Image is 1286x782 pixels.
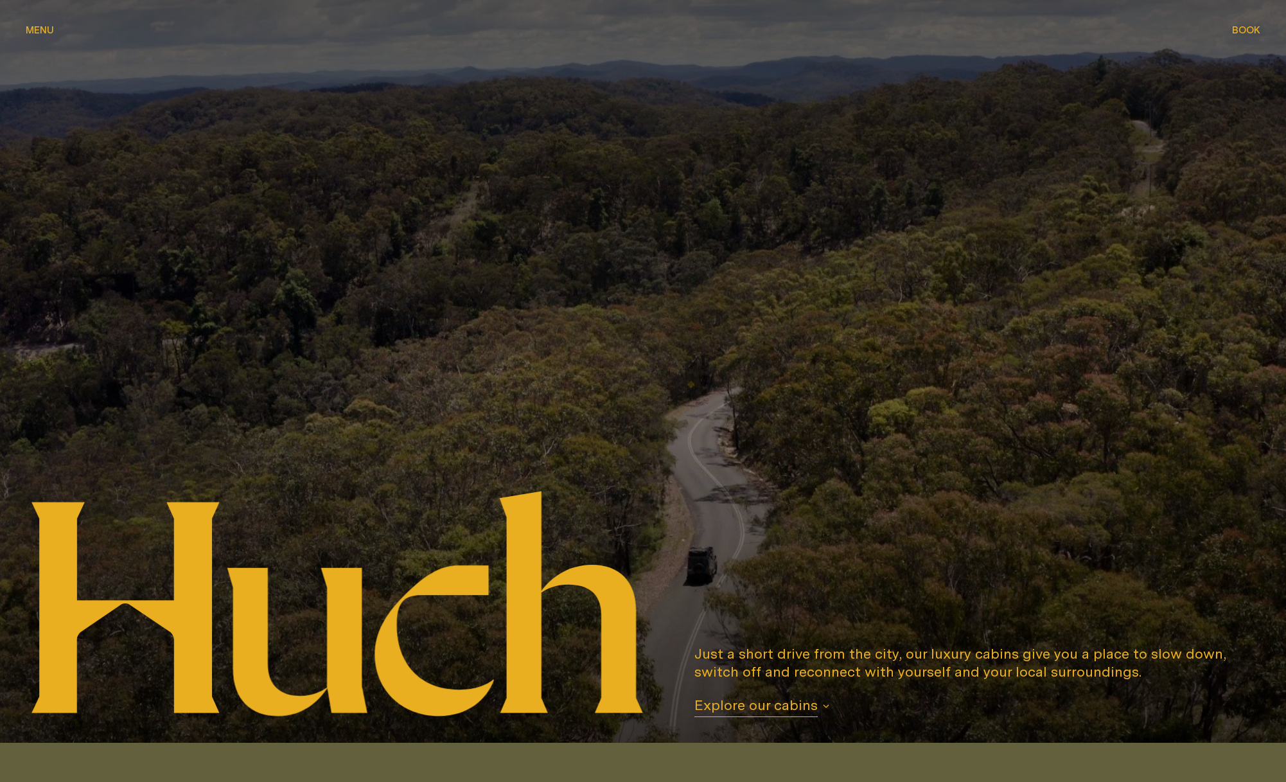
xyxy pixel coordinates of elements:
span: Menu [26,25,54,35]
span: Explore our cabins [694,696,818,717]
button: show booking tray [1232,23,1260,39]
span: Book [1232,25,1260,35]
button: Explore our cabins [694,696,829,717]
p: Just a short drive from the city, our luxury cabins give you a place to slow down, switch off and... [694,644,1235,680]
button: show menu [26,23,54,39]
